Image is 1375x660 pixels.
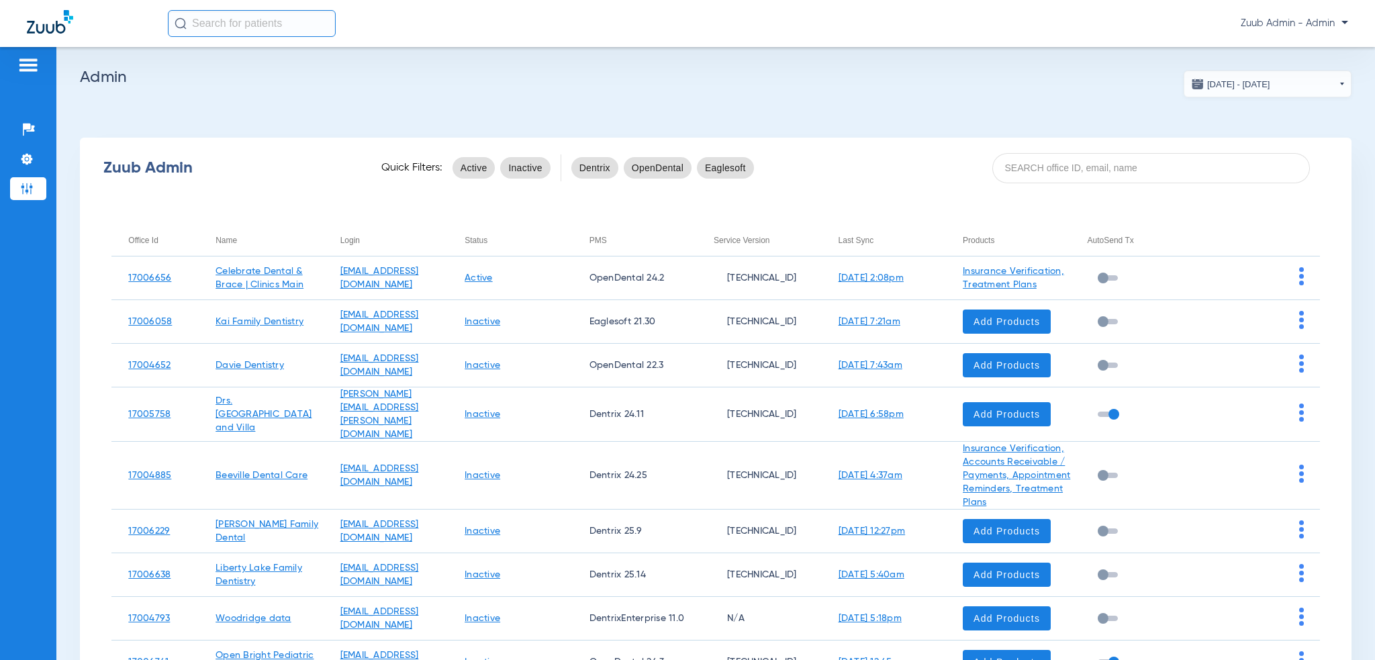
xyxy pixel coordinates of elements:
[465,526,500,536] a: Inactive
[216,396,312,432] a: Drs. [GEOGRAPHIC_DATA] and Villa
[1299,564,1304,582] img: group-dot-blue.svg
[465,570,500,579] a: Inactive
[697,553,821,597] td: [TECHNICAL_ID]
[992,153,1311,183] input: SEARCH office ID, email, name
[340,563,419,586] a: [EMAIL_ADDRESS][DOMAIN_NAME]
[1299,267,1304,285] img: group-dot-blue.svg
[340,267,419,289] a: [EMAIL_ADDRESS][DOMAIN_NAME]
[1299,608,1304,626] img: group-dot-blue.svg
[128,361,171,370] a: 17004652
[714,233,821,248] div: Service Version
[465,233,572,248] div: Status
[589,233,697,248] div: PMS
[27,10,73,34] img: Zuub Logo
[508,161,542,175] span: Inactive
[963,563,1051,587] button: Add Products
[216,233,237,248] div: Name
[705,161,746,175] span: Eaglesoft
[340,520,419,543] a: [EMAIL_ADDRESS][DOMAIN_NAME]
[697,442,821,510] td: [TECHNICAL_ID]
[839,614,902,623] a: [DATE] 5:18pm
[573,553,697,597] td: Dentrix 25.14
[573,344,697,387] td: OpenDental 22.3
[465,317,500,326] a: Inactive
[839,273,904,283] a: [DATE] 2:08pm
[1308,596,1375,660] iframe: Chat Widget
[1191,77,1204,91] img: date.svg
[128,273,171,283] a: 17006656
[381,161,442,175] span: Quick Filters:
[974,612,1040,625] span: Add Products
[128,317,172,326] a: 17006058
[128,614,170,623] a: 17004793
[216,563,302,586] a: Liberty Lake Family Dentistry
[974,359,1040,372] span: Add Products
[573,300,697,344] td: Eaglesoft 21.30
[963,310,1051,334] button: Add Products
[216,317,303,326] a: Kai Family Dentistry
[963,233,1070,248] div: Products
[697,510,821,553] td: [TECHNICAL_ID]
[340,233,360,248] div: Login
[128,410,171,419] a: 17005758
[1299,404,1304,422] img: group-dot-blue.svg
[128,471,171,480] a: 17004885
[465,614,500,623] a: Inactive
[1241,17,1348,30] span: Zuub Admin - Admin
[963,402,1051,426] button: Add Products
[80,70,1352,84] h2: Admin
[839,410,904,419] a: [DATE] 6:58pm
[128,233,158,248] div: Office Id
[589,233,607,248] div: PMS
[1184,70,1352,97] button: [DATE] - [DATE]
[465,273,493,283] a: Active
[128,526,170,536] a: 17006229
[340,233,448,248] div: Login
[340,389,419,439] a: [PERSON_NAME][EMAIL_ADDRESS][PERSON_NAME][DOMAIN_NAME]
[697,387,821,442] td: [TECHNICAL_ID]
[573,256,697,300] td: OpenDental 24.2
[465,361,500,370] a: Inactive
[216,471,307,480] a: Beeville Dental Care
[216,267,303,289] a: Celebrate Dental & Brace | Clinics Main
[453,154,551,181] mat-chip-listbox: status-filters
[216,614,291,623] a: Woodridge data
[697,344,821,387] td: [TECHNICAL_ID]
[168,10,336,37] input: Search for patients
[1299,465,1304,483] img: group-dot-blue.svg
[573,510,697,553] td: Dentrix 25.9
[340,354,419,377] a: [EMAIL_ADDRESS][DOMAIN_NAME]
[340,310,419,333] a: [EMAIL_ADDRESS][DOMAIN_NAME]
[340,607,419,630] a: [EMAIL_ADDRESS][DOMAIN_NAME]
[963,233,994,248] div: Products
[1299,520,1304,538] img: group-dot-blue.svg
[1299,355,1304,373] img: group-dot-blue.svg
[839,317,900,326] a: [DATE] 7:21am
[573,442,697,510] td: Dentrix 24.25
[340,464,419,487] a: [EMAIL_ADDRESS][DOMAIN_NAME]
[974,408,1040,421] span: Add Products
[974,315,1040,328] span: Add Products
[1299,311,1304,329] img: group-dot-blue.svg
[839,570,904,579] a: [DATE] 5:40am
[17,57,39,73] img: hamburger-icon
[839,471,902,480] a: [DATE] 4:37am
[465,233,487,248] div: Status
[963,353,1051,377] button: Add Products
[103,161,358,175] div: Zuub Admin
[697,597,821,641] td: N/A
[465,410,500,419] a: Inactive
[963,267,1064,289] a: Insurance Verification, Treatment Plans
[963,606,1051,630] button: Add Products
[128,233,199,248] div: Office Id
[839,233,946,248] div: Last Sync
[571,154,754,181] mat-chip-listbox: pms-filters
[1088,233,1195,248] div: AutoSend Tx
[573,597,697,641] td: DentrixEnterprise 11.0
[465,471,500,480] a: Inactive
[128,570,171,579] a: 17006638
[839,233,874,248] div: Last Sync
[839,361,902,370] a: [DATE] 7:43am
[974,524,1040,538] span: Add Products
